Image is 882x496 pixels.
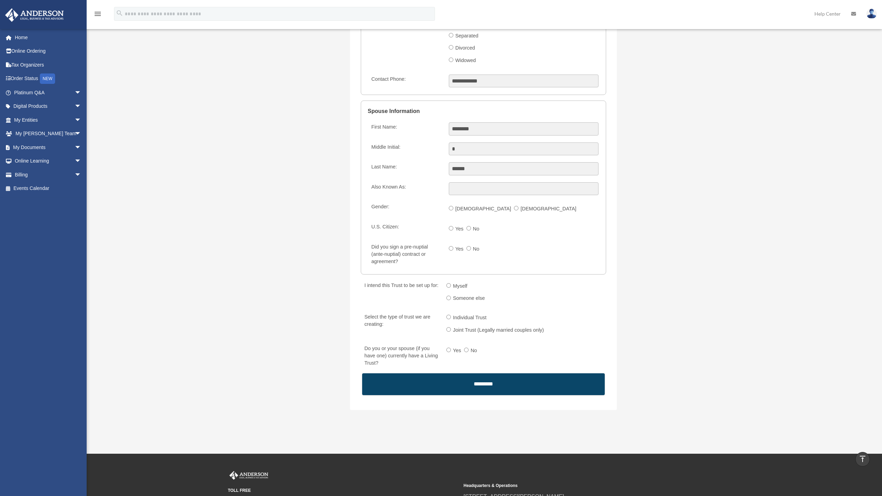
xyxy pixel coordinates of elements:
[453,224,466,235] label: Yes
[855,452,870,467] a: vertical_align_top
[94,12,102,18] a: menu
[453,203,514,215] label: [DEMOGRAPHIC_DATA]
[361,344,441,368] label: Do you or your spouse (if you have one) currently have a Living Trust?
[453,55,479,66] label: Widowed
[5,113,92,127] a: My Entitiesarrow_drop_down
[451,281,470,292] label: Myself
[451,293,488,304] label: Someone else
[75,168,88,182] span: arrow_drop_down
[5,44,92,58] a: Online Ordering
[368,101,599,122] legend: Spouse Information
[228,487,459,494] small: TOLL FREE
[5,127,92,141] a: My [PERSON_NAME] Teamarrow_drop_down
[518,203,579,215] label: [DEMOGRAPHIC_DATA]
[858,455,867,463] i: vertical_align_top
[40,73,55,84] div: NEW
[866,9,877,19] img: User Pic
[75,154,88,168] span: arrow_drop_down
[75,86,88,100] span: arrow_drop_down
[75,113,88,127] span: arrow_drop_down
[75,127,88,141] span: arrow_drop_down
[94,10,102,18] i: menu
[5,168,92,182] a: Billingarrow_drop_down
[368,6,443,67] label: Marital Status:
[368,142,443,156] label: Middle Initial:
[75,99,88,114] span: arrow_drop_down
[5,86,92,99] a: Platinum Q&Aarrow_drop_down
[464,482,695,489] small: Headquarters & Operations
[469,345,480,356] label: No
[368,243,443,267] label: Did you sign a pre-nuptial (ante-nuptial) contract or agreement?
[368,75,443,88] label: Contact Phone:
[228,471,270,480] img: Anderson Advisors Platinum Portal
[3,8,66,22] img: Anderson Advisors Platinum Portal
[361,312,441,337] label: Select the type of trust we are creating:
[361,281,441,305] label: I intend this Trust to be set up for:
[368,162,443,175] label: Last Name:
[453,31,481,42] label: Separated
[368,182,443,195] label: Also Known As:
[5,99,92,113] a: Digital Productsarrow_drop_down
[368,222,443,235] label: U.S. Citizen:
[5,58,92,72] a: Tax Organizers
[451,345,464,356] label: Yes
[453,43,478,54] label: Divorced
[5,72,92,86] a: Order StatusNEW
[5,182,92,195] a: Events Calendar
[451,325,547,336] label: Joint Trust (Legally married couples only)
[451,312,489,323] label: Individual Trust
[5,31,92,44] a: Home
[75,140,88,155] span: arrow_drop_down
[471,224,482,235] label: No
[368,122,443,136] label: First Name:
[5,154,92,168] a: Online Learningarrow_drop_down
[471,244,482,255] label: No
[453,244,466,255] label: Yes
[368,202,443,215] label: Gender:
[116,9,123,17] i: search
[5,140,92,154] a: My Documentsarrow_drop_down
